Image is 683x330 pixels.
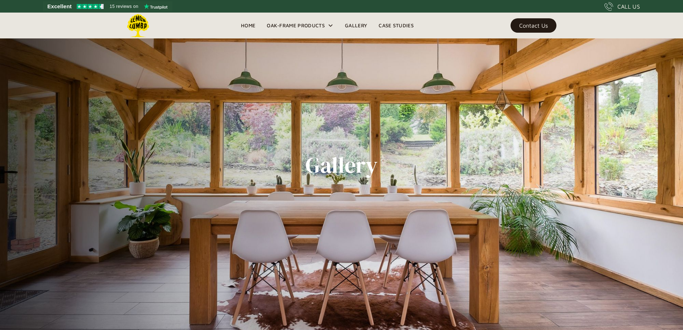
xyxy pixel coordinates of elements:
[261,13,339,38] div: Oak-Frame Products
[511,18,556,33] a: Contact Us
[604,2,640,11] a: CALL US
[519,23,548,28] div: Contact Us
[110,2,138,11] span: 15 reviews on
[373,20,419,31] a: Case Studies
[43,1,172,11] a: See Lemon Lumba reviews on Trustpilot
[305,153,378,178] h1: Gallery
[267,21,325,30] div: Oak-Frame Products
[47,2,72,11] span: Excellent
[617,2,640,11] div: CALL US
[339,20,373,31] a: Gallery
[235,20,261,31] a: Home
[144,4,167,9] img: Trustpilot logo
[77,4,104,9] img: Trustpilot 4.5 stars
